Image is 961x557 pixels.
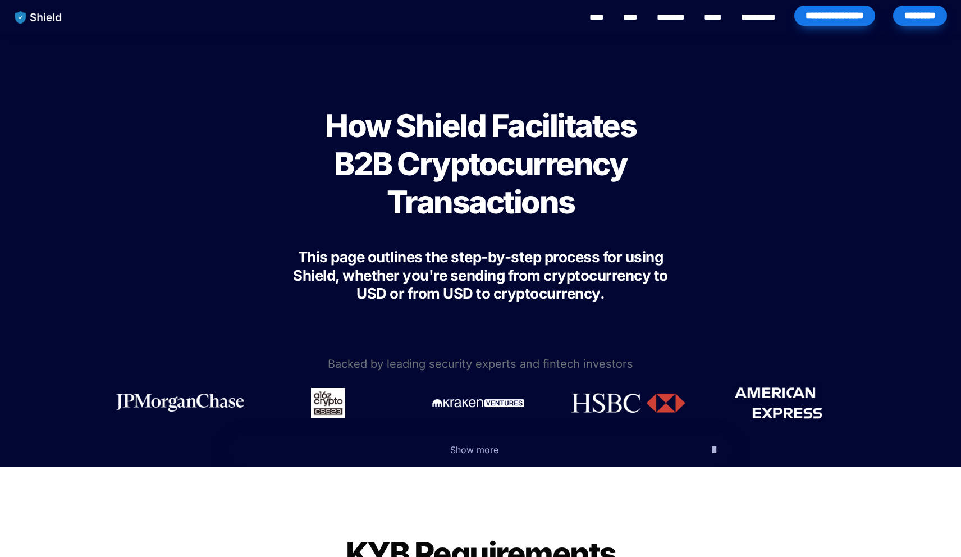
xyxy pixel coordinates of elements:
span: Show more [450,444,498,455]
span: Backed by leading security experts and fintech investors [328,357,633,371]
img: website logo [10,6,67,29]
span: How Shield Facilitates B2B Cryptocurrency Transactions [325,107,642,221]
button: Show more [228,432,733,467]
span: This page outlines the step-by-step process for using Shield, whether you're sending from cryptoc... [293,248,671,302]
